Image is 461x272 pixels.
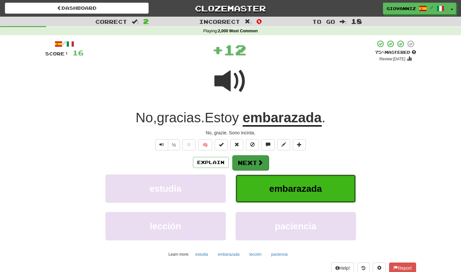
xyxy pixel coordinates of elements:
[230,139,243,150] button: Reset to 0% Mastered (alt+r)
[215,139,228,150] button: Set this sentence to 100% Mastered (alt+m)
[193,157,229,168] button: Explain
[143,17,149,25] span: 2
[212,40,224,59] span: +
[95,18,127,25] span: Correct
[183,139,196,150] button: Favorite sentence (alt+f)
[256,17,262,25] span: 0
[293,139,306,150] button: Add to collection (alt+a)
[375,50,385,55] span: 75 %
[169,252,189,257] small: Learn more:
[383,3,448,14] a: GiovanniZ /
[136,110,153,126] span: No
[205,110,239,126] span: Estoy
[155,139,168,150] button: Play sentence audio (ctl+space)
[246,139,259,150] button: Ignore sentence (alt+i)
[105,212,226,240] button: lección
[214,249,243,259] button: embarazada
[154,139,180,150] div: Text-to-speech controls
[262,139,275,150] button: Discuss sentence (alt+u)
[268,249,292,259] button: paciencia
[351,17,362,25] span: 18
[199,18,240,25] span: Incorrect
[340,19,347,24] span: :
[150,221,181,231] span: lección
[5,3,149,14] a: Dashboard
[322,110,326,125] span: .
[243,110,322,127] u: embarazada
[277,139,290,150] button: Edit sentence (alt+d)
[232,155,269,170] button: Next
[105,174,226,203] button: estudia
[73,49,84,57] span: 16
[45,51,69,56] span: Score:
[45,40,84,48] div: /
[375,50,416,55] div: Mastered
[218,29,258,33] strong: 2,000 Most Common
[136,110,243,126] span: , .
[246,249,265,259] button: lección
[236,212,356,240] button: paciencia
[312,18,335,25] span: To go
[245,19,252,24] span: :
[379,57,405,61] small: Review: [DATE]
[236,174,356,203] button: embarazada
[157,110,201,126] span: gracias
[275,221,317,231] span: paciencia
[224,41,246,58] span: 12
[158,3,302,14] a: Clozemaster
[386,6,416,11] span: GiovanniZ
[168,139,180,150] button: ½
[269,184,322,194] span: embarazada
[45,129,416,136] div: No, grazie. Sono incinta.
[192,249,212,259] button: estudia
[430,5,433,10] span: /
[198,139,212,150] button: 🧠
[149,184,181,194] span: estudia
[132,19,139,24] span: :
